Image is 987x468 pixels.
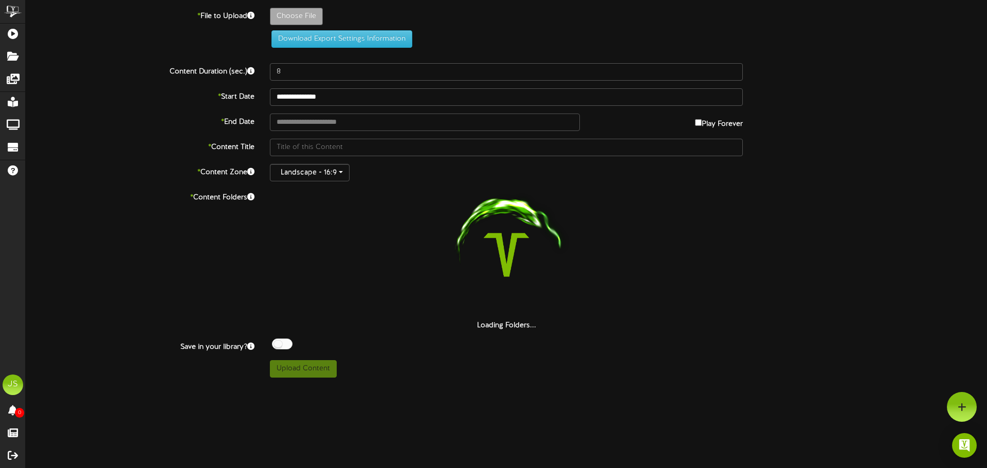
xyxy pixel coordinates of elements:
label: Content Duration (sec.) [18,63,262,77]
a: Download Export Settings Information [266,35,412,43]
input: Title of this Content [270,139,743,156]
strong: Loading Folders... [477,322,536,329]
input: Play Forever [695,119,702,126]
label: Content Folders [18,189,262,203]
button: Landscape - 16:9 [270,164,350,181]
img: loading-spinner-1.png [441,189,572,321]
button: Upload Content [270,360,337,378]
label: Save in your library? [18,339,262,352]
div: Open Intercom Messenger [952,433,977,458]
div: JS [3,375,23,395]
label: Start Date [18,88,262,102]
label: File to Upload [18,8,262,22]
label: Content Zone [18,164,262,178]
span: 0 [15,408,24,418]
label: End Date [18,114,262,127]
label: Play Forever [695,114,743,129]
button: Download Export Settings Information [271,30,412,48]
label: Content Title [18,139,262,153]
